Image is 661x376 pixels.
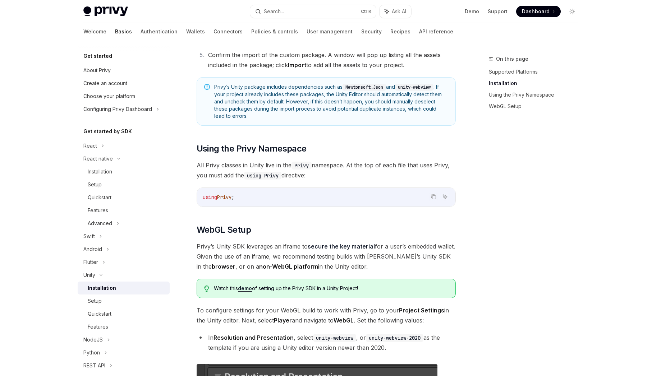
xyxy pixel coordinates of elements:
[83,92,135,101] div: Choose your platform
[197,160,456,180] span: All Privy classes in Unity live in the namespace. At the top of each file that uses Privy, you mu...
[88,193,111,202] div: Quickstart
[83,6,128,17] img: light logo
[83,141,97,150] div: React
[496,55,528,63] span: On this page
[440,192,450,201] button: Ask AI
[197,224,251,236] span: WebGL Setup
[395,84,433,91] code: unity-webview
[203,194,217,200] span: using
[186,23,205,40] a: Wallets
[78,320,170,333] a: Features
[238,285,252,292] a: demo
[88,284,116,292] div: Installation
[522,8,550,15] span: Dashboard
[83,79,127,88] div: Create an account
[78,204,170,217] a: Features
[214,83,448,120] span: Privy’s Unity package includes dependencies such as and . If your project already includes these ...
[231,194,234,200] span: ;
[489,66,584,78] a: Supported Platforms
[334,317,354,324] strong: WebGL
[78,307,170,320] a: Quickstart
[244,172,281,180] code: using Privy
[214,334,294,341] strong: Resolution and Presentation
[489,101,584,112] a: WebGL Setup
[78,64,170,77] a: About Privy
[489,89,584,101] a: Using the Privy Namespace
[274,317,292,324] strong: Player
[212,263,235,270] strong: browser
[292,162,312,170] code: Privy
[83,154,113,163] div: React native
[115,23,132,40] a: Basics
[88,297,102,305] div: Setup
[488,8,508,15] a: Support
[78,178,170,191] a: Setup
[251,23,298,40] a: Policies & controls
[390,23,410,40] a: Recipes
[343,84,386,91] code: Newtonsoft.Json
[78,191,170,204] a: Quickstart
[313,334,356,342] code: unity-webview
[141,23,178,40] a: Authentication
[489,78,584,89] a: Installation
[380,5,411,18] button: Ask AI
[83,127,132,136] h5: Get started by SDK
[307,23,353,40] a: User management
[217,194,231,200] span: Privy
[197,241,456,271] span: Privy’s Unity SDK leverages an iframe to for a user’s embedded wallet. Given the use of an iframe...
[214,285,448,292] span: Watch this of setting up the Privy SDK in a Unity Project!
[78,90,170,103] a: Choose your platform
[197,305,456,325] span: To configure settings for your WebGL build to work with Privy, go to your in the Unity editor. Ne...
[83,271,95,279] div: Unity
[83,348,100,357] div: Python
[78,294,170,307] a: Setup
[259,263,318,270] strong: non-WebGL platform
[83,105,152,113] div: Configuring Privy Dashboard
[429,192,438,201] button: Copy the contents from the code block
[83,245,102,254] div: Android
[197,143,307,154] span: Using the Privy Namespace
[361,9,372,14] span: Ctrl K
[78,165,170,178] a: Installation
[83,66,111,75] div: About Privy
[366,334,423,342] code: unity-webview-2020
[204,286,209,292] svg: Tip
[206,50,456,70] li: Confirm the import of the custom package. A window will pop up listing all the assets included in...
[88,180,102,189] div: Setup
[88,167,112,176] div: Installation
[88,219,112,228] div: Advanced
[83,52,112,60] h5: Get started
[83,335,103,344] div: NodeJS
[392,8,406,15] span: Ask AI
[566,6,578,17] button: Toggle dark mode
[83,361,105,370] div: REST API
[83,23,106,40] a: Welcome
[419,23,453,40] a: API reference
[399,307,444,314] strong: Project Settings
[83,232,95,241] div: Swift
[78,77,170,90] a: Create an account
[204,84,210,90] svg: Note
[78,282,170,294] a: Installation
[250,5,376,18] button: Search...CtrlK
[465,8,479,15] a: Demo
[197,333,456,353] li: In , select , or as the template if you are using a Unity editor version newer than 2020.
[288,61,306,69] strong: Import
[88,206,108,215] div: Features
[264,7,284,16] div: Search...
[83,258,98,266] div: Flutter
[516,6,561,17] a: Dashboard
[361,23,382,40] a: Security
[88,322,108,331] div: Features
[88,310,111,318] div: Quickstart
[308,243,375,250] a: secure the key material
[214,23,243,40] a: Connectors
